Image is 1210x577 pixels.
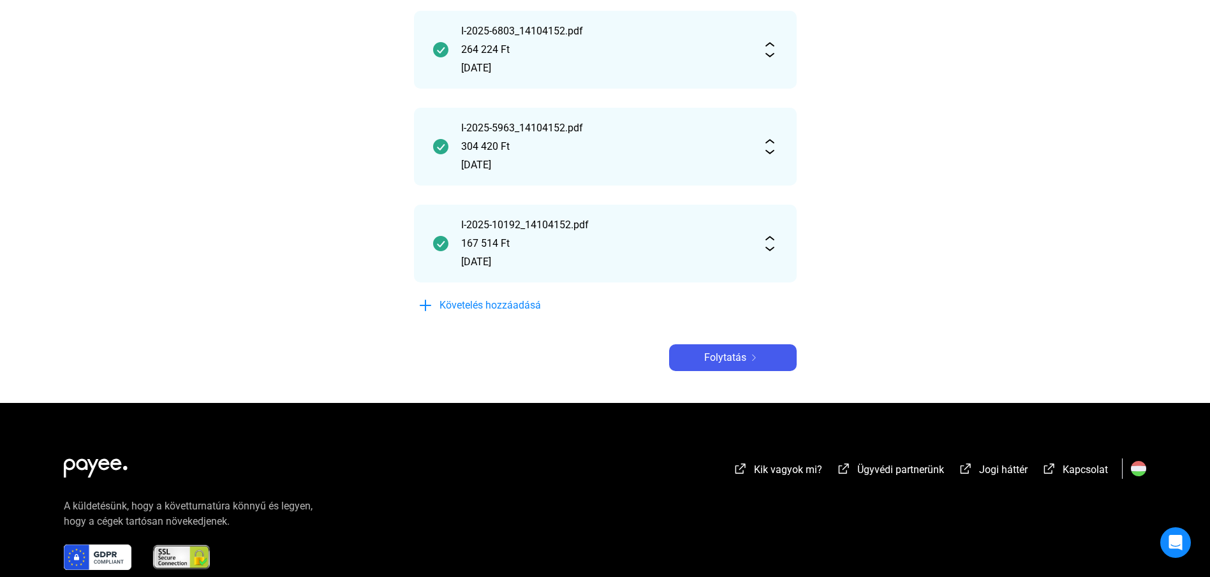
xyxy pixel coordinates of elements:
font: 167 514 Ft [461,237,510,249]
img: kibontás [762,42,778,57]
img: pipa-sötétebb-zöld-kör [433,236,448,251]
font: I-2025-6803_14104152.pdf [461,25,583,37]
img: kibontás [762,236,778,251]
img: white-payee-white-dot.svg [64,451,128,478]
font: Követelés hozzáadásá [439,299,541,311]
button: Folytatásjobbra nyíl-fehér [669,344,797,371]
img: gdpr [64,544,131,570]
font: A küldetésünk, hogy a követturnatúra könnyű és legyen, hogy a cégek tartósan növekedjenek. [64,500,313,527]
div: Intercom Messenger megnyitása [1160,527,1191,558]
font: 264 224 Ft [461,43,510,55]
img: külső-link-fehér [733,462,748,475]
img: pipa-sötétebb-zöld-kör [433,42,448,57]
font: Kapcsolat [1063,464,1108,476]
font: Folytatás [704,351,746,363]
img: kibontás [762,139,778,154]
font: [DATE] [461,256,491,268]
img: HU.svg [1131,461,1146,476]
img: pluszkék [418,298,433,313]
font: [DATE] [461,62,491,74]
img: ssl [152,544,211,570]
font: Ügyvédi partnerünk [857,464,944,476]
font: I-2025-10192_14104152.pdf [461,219,589,231]
a: külső-link-fehérJogi háttér [958,465,1028,478]
a: külső-link-fehérÜgyvédi partnerünk [836,465,944,478]
font: Jogi háttér [979,464,1028,476]
a: külső-link-fehérKik vagyok mi? [733,465,822,478]
img: jobbra nyíl-fehér [746,354,762,361]
img: pipa-sötétebb-zöld-kör [433,139,448,154]
font: [DATE] [461,159,491,171]
button: pluszkékKövetelés hozzáadásá [414,292,605,319]
font: I-2025-5963_14104152.pdf [461,122,583,134]
img: külső-link-fehér [1042,462,1057,475]
font: Kik vagyok mi? [754,464,822,476]
img: külső-link-fehér [836,462,852,475]
font: 304 420 Ft [461,140,510,152]
img: külső-link-fehér [958,462,973,475]
a: külső-link-fehérKapcsolat [1042,465,1108,478]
